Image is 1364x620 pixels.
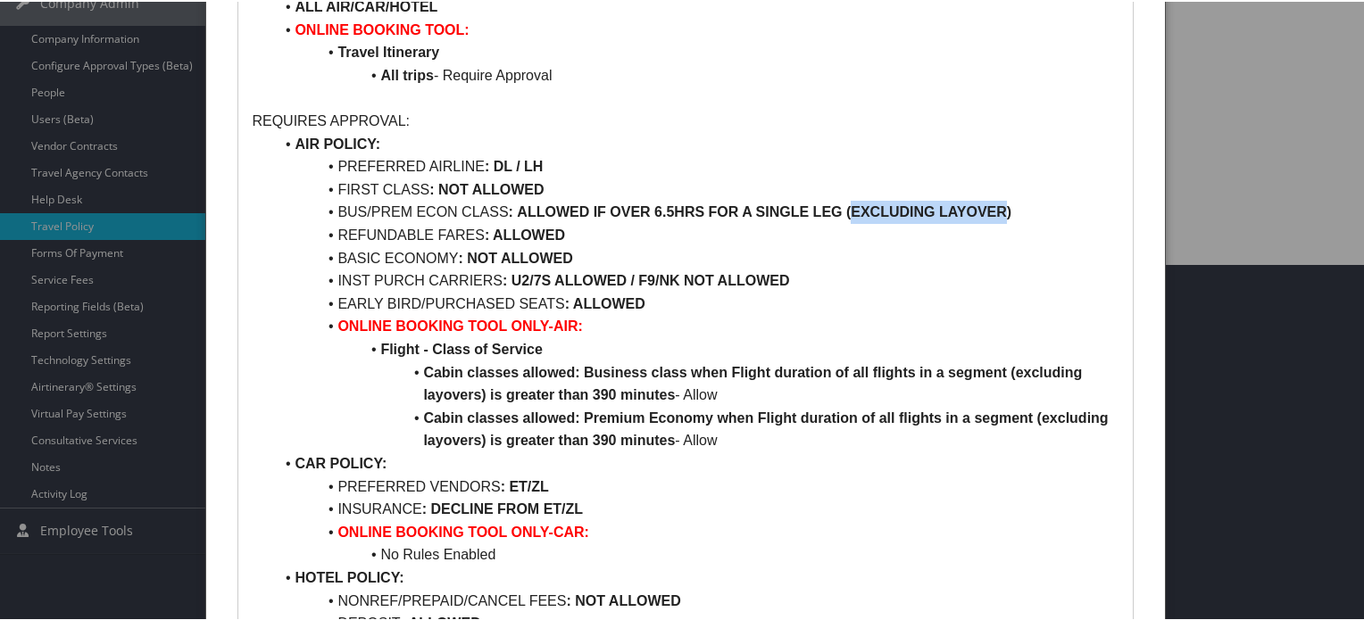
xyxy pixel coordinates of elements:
strong: : ALLOWED [565,294,645,310]
strong: : U2/7S ALLOWED / F9/NK NOT ALLOWED [503,271,789,286]
li: FIRST CLASS [273,177,1119,200]
strong: : [422,500,427,515]
strong: Cabin classes allowed: Business class when Flight duration of all flights in a segment (excluding... [423,363,1085,401]
strong: Flight - Class of Service [380,340,542,355]
strong: : ALLOWED [485,226,565,241]
strong: ONLINE BOOKING TOOL ONLY-AIR: [337,317,582,332]
li: INSURANCE [273,496,1119,519]
strong: : [509,203,513,218]
li: - Require Approval [273,62,1119,86]
p: REQUIRES APPROVAL: [252,108,1119,131]
strong: ONLINE BOOKING TOOL ONLY-CAR: [337,523,589,538]
li: BASIC ECONOMY [273,245,1119,269]
li: INST PURCH CARRIERS [273,268,1119,291]
strong: Travel Itinerary [337,43,439,58]
strong: : DL / LH [485,157,543,172]
strong: All trips [380,66,434,81]
strong: : NOT ALLOWED [429,180,544,195]
li: No Rules Enabled [273,541,1119,565]
strong: ET/ZL [509,477,548,492]
strong: : NOT ALLOWED [459,249,573,264]
strong: ONLINE BOOKING TOOL: [295,21,469,36]
strong: ALLOWED IF OVER 6.5HRS FOR A SINGLE LEG (EXCLUDING LAYOVER) [517,203,1011,218]
li: PREFERRED VENDORS [273,474,1119,497]
strong: : [501,477,505,492]
li: EARLY BIRD/PURCHASED SEATS [273,291,1119,314]
li: - Allow [273,360,1119,405]
strong: HOTEL POLICY: [295,568,403,583]
strong: : NOT ALLOWED [566,591,680,607]
strong: DECLINE FROM ET/ZL [430,500,583,515]
li: NONREF/PREPAID/CANCEL FEES [273,588,1119,611]
strong: Cabin classes allowed: Premium Economy when Flight duration of all flights in a segment (excludin... [423,409,1112,447]
li: REFUNDABLE FARES [273,222,1119,245]
li: - Allow [273,405,1119,451]
strong: AIR POLICY: [295,135,380,150]
li: BUS/PREM ECON CLASS [273,199,1119,222]
li: PREFERRED AIRLINE [273,153,1119,177]
strong: CAR POLICY: [295,454,387,469]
